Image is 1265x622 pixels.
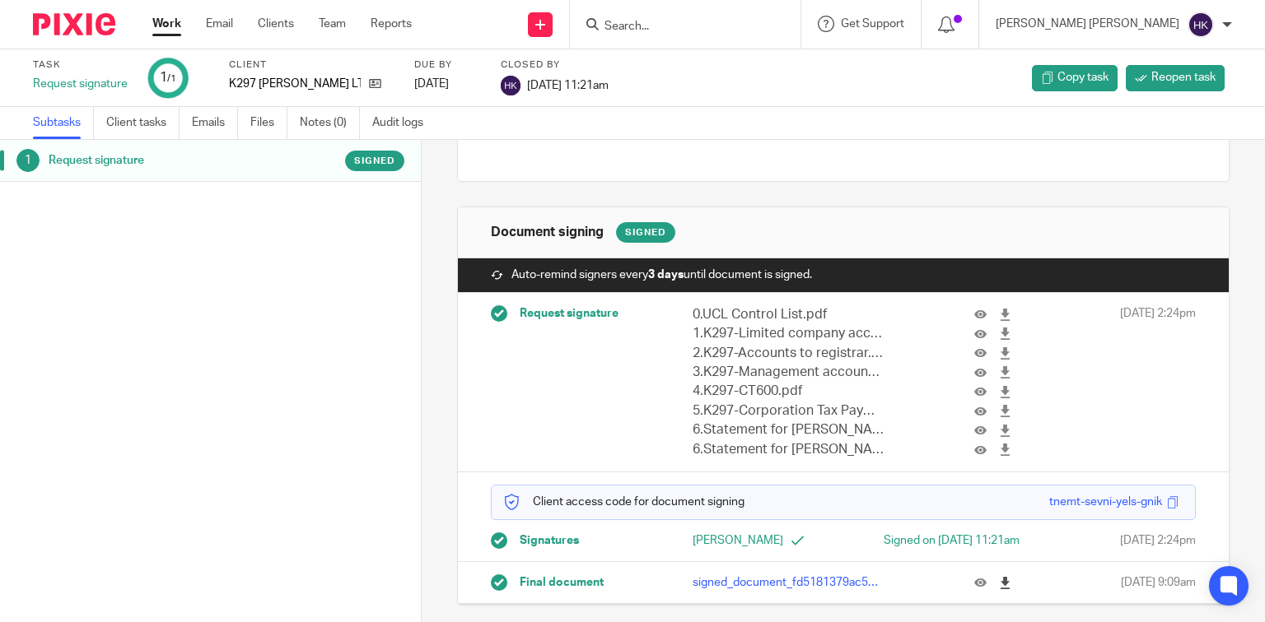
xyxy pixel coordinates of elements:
span: Reopen task [1151,69,1216,86]
a: Files [250,107,287,139]
h1: Document signing [491,224,604,241]
strong: 3 days [648,269,684,281]
label: Closed by [501,58,609,72]
small: /1 [167,74,176,83]
a: Emails [192,107,238,139]
p: 0.UCL Control List.pdf [693,305,884,324]
p: 2.K297-Accounts to registrar.PDF [693,344,884,363]
a: Clients [258,16,294,32]
div: tnemt-sevni-yels-gnik [1049,494,1162,510]
a: Subtasks [33,107,94,139]
a: Audit logs [372,107,436,139]
a: Reports [371,16,412,32]
label: Task [33,58,128,72]
input: Search [603,20,751,35]
span: Request signature [520,305,618,322]
div: 1 [160,68,176,87]
p: 5.K297-Corporation Tax Payment Advice.pdf [693,402,884,420]
a: Notes (0) [300,107,360,139]
p: signed_document_fd5181379ac5473e80986ec4c93d6cfb.pdf [693,574,884,591]
div: Request signature [33,76,128,92]
div: Signed on [DATE] 11:21am [869,532,1020,549]
a: Client tasks [106,107,180,139]
img: svg%3E [1188,12,1214,38]
p: K297 [PERSON_NAME] LTD [229,76,361,92]
span: [DATE] 2:24pm [1120,305,1196,460]
span: Copy task [1057,69,1109,86]
span: Signed [354,154,395,168]
p: 1.K297-Limited company accounts.PDF [693,324,884,343]
p: 6.Statement for [PERSON_NAME] Ltd As At [DATE] (BSL).pdf [693,440,884,459]
div: 1 [16,149,40,172]
p: [PERSON_NAME] [PERSON_NAME] [996,16,1179,32]
div: [DATE] [414,76,480,92]
img: svg%3E [501,76,520,95]
label: Client [229,58,394,72]
span: Final document [520,574,604,591]
img: Pixie [33,13,115,35]
span: Auto-remind signers every until document is signed. [511,267,812,283]
div: Signed [616,222,675,243]
p: 3.K297-Management accounts.PDF [693,363,884,382]
a: Copy task [1032,65,1118,91]
a: Team [319,16,346,32]
a: Email [206,16,233,32]
a: Reopen task [1126,65,1225,91]
a: Work [152,16,181,32]
p: 6.Statement for [PERSON_NAME] Ltd As At [DATE] (BHL).pdf [693,420,884,439]
h1: Request signature [49,148,286,173]
span: Get Support [841,18,904,30]
p: 4.K297-CT600.pdf [693,382,884,401]
span: [DATE] 2:24pm [1120,532,1196,549]
span: [DATE] 9:09am [1121,574,1196,591]
span: [DATE] 11:21am [527,79,609,91]
span: Signatures [520,532,579,549]
p: [PERSON_NAME] [693,532,843,549]
p: Client access code for document signing [504,494,745,510]
label: Due by [414,58,480,72]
